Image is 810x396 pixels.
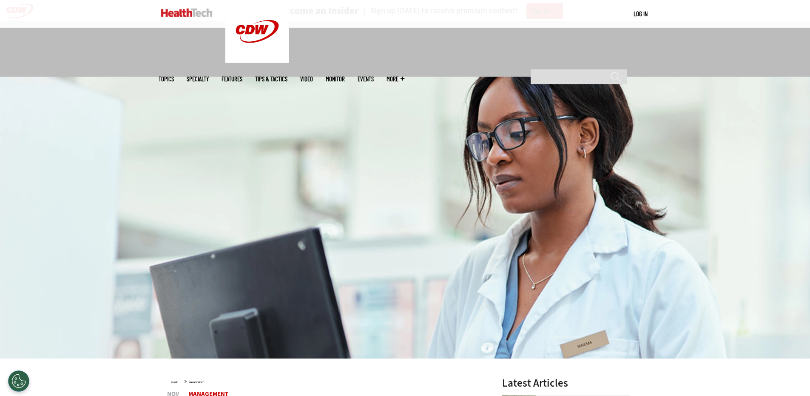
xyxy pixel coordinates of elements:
div: » [171,378,480,385]
h3: Latest Articles [502,378,630,388]
span: More [387,76,404,82]
a: Features [222,76,242,82]
a: Tips & Tactics [255,76,287,82]
img: Home [161,9,213,17]
a: Log in [634,10,648,17]
a: MonITor [326,76,345,82]
div: User menu [634,9,648,18]
button: Open Preferences [8,370,29,392]
span: Specialty [187,76,209,82]
div: Cookies Settings [8,370,29,392]
a: Management [189,381,204,384]
a: Home [171,381,178,384]
a: Events [358,76,374,82]
span: Topics [159,76,174,82]
a: CDW [225,56,289,65]
a: Video [300,76,313,82]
